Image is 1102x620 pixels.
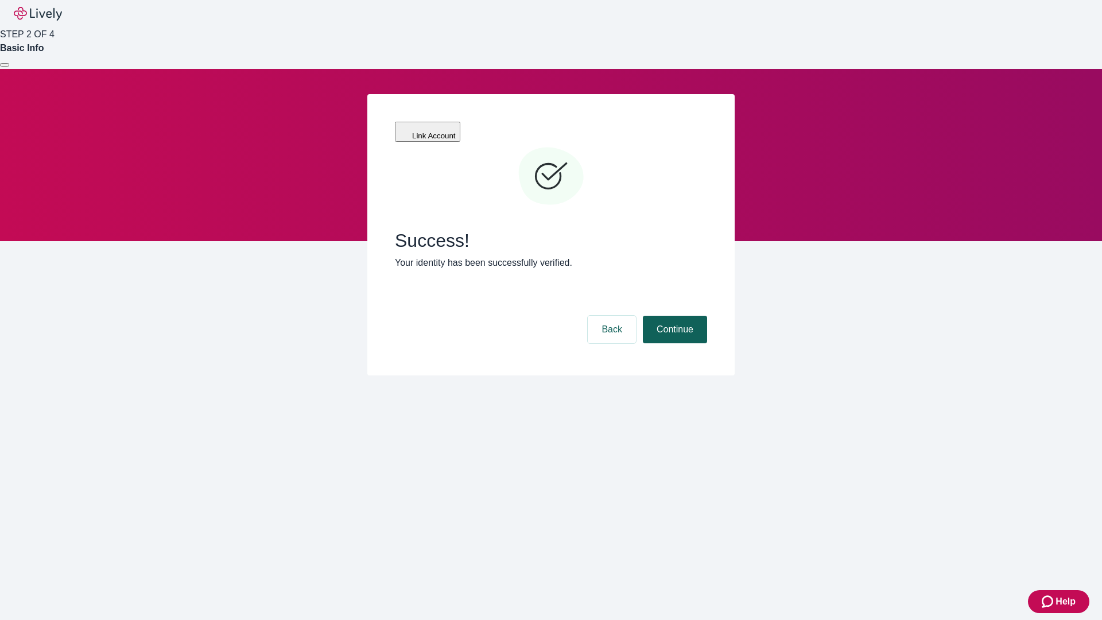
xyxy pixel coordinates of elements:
span: Success! [395,230,707,251]
svg: Checkmark icon [517,142,585,211]
button: Link Account [395,122,460,142]
img: Lively [14,7,62,21]
button: Continue [643,316,707,343]
button: Zendesk support iconHelp [1028,590,1089,613]
button: Back [588,316,636,343]
svg: Zendesk support icon [1042,595,1056,609]
span: Help [1056,595,1076,609]
p: Your identity has been successfully verified. [395,256,707,270]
